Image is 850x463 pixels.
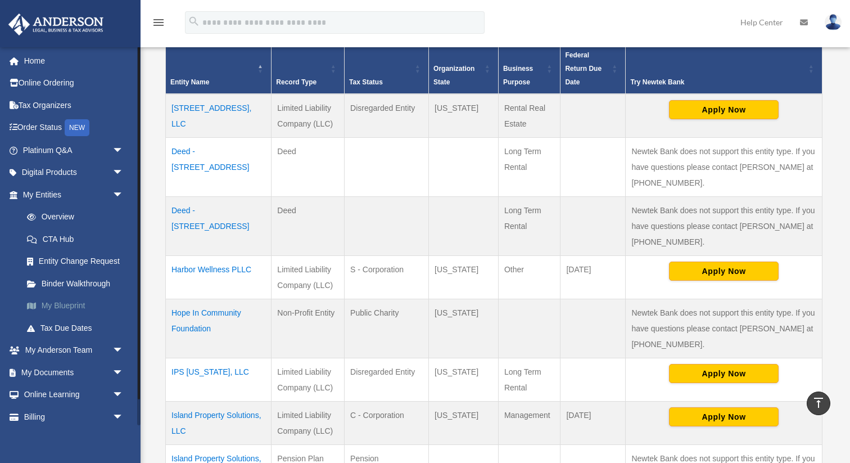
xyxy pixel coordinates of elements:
th: Business Purpose: Activate to sort [498,44,560,95]
span: Organization State [433,65,474,86]
button: Apply Now [669,262,779,281]
i: search [188,15,200,28]
button: Apply Now [669,364,779,383]
a: Online Ordering [8,72,141,95]
td: S - Corporation [345,256,429,299]
td: IPS [US_STATE], LLC [166,358,272,402]
td: Newtek Bank does not support this entity type. If you have questions please contact [PERSON_NAME]... [626,299,822,358]
td: [US_STATE] [429,94,499,138]
td: Public Charity [345,299,429,358]
td: Deed - [STREET_ADDRESS] [166,197,272,256]
td: Hope In Community Foundation [166,299,272,358]
a: Order StatusNEW [8,116,141,140]
td: Harbor Wellness PLLC [166,256,272,299]
td: Disregarded Entity [345,94,429,138]
td: Newtek Bank does not support this entity type. If you have questions please contact [PERSON_NAME]... [626,138,822,197]
span: arrow_drop_down [112,139,135,162]
img: Anderson Advisors Platinum Portal [5,14,107,35]
th: Record Type: Activate to sort [272,44,345,95]
td: [DATE] [560,256,626,299]
i: vertical_align_top [812,396,825,410]
td: [US_STATE] [429,299,499,358]
a: Tax Organizers [8,94,141,116]
td: Long Term Rental [498,358,560,402]
td: [DATE] [560,402,626,445]
a: menu [152,20,165,29]
span: arrow_drop_down [112,384,135,407]
a: Digital Productsarrow_drop_down [8,161,141,184]
td: Deed [272,197,345,256]
span: Tax Status [349,78,383,86]
td: Deed - [STREET_ADDRESS] [166,138,272,197]
td: Long Term Rental [498,138,560,197]
td: Long Term Rental [498,197,560,256]
td: C - Corporation [345,402,429,445]
span: arrow_drop_down [112,406,135,429]
div: Try Newtek Bank [630,75,805,89]
span: arrow_drop_down [112,361,135,384]
td: Limited Liability Company (LLC) [272,358,345,402]
span: Federal Return Due Date [565,51,602,86]
a: CTA Hub [16,228,141,250]
a: Overview [16,206,135,228]
a: My Blueprint [16,295,141,317]
span: arrow_drop_down [112,161,135,185]
span: Entity Name [170,78,209,86]
th: Entity Name: Activate to invert sorting [166,44,272,95]
td: Deed [272,138,345,197]
a: Platinum Q&Aarrow_drop_down [8,139,141,161]
td: Island Property Solutions, LLC [166,402,272,445]
th: Tax Status: Activate to sort [345,44,429,95]
div: NEW [65,119,89,136]
td: [US_STATE] [429,256,499,299]
td: Other [498,256,560,299]
a: vertical_align_top [807,392,830,415]
span: Business Purpose [503,65,533,86]
td: Management [498,402,560,445]
td: Non-Profit Entity [272,299,345,358]
a: Online Learningarrow_drop_down [8,384,141,406]
td: Limited Liability Company (LLC) [272,402,345,445]
td: Newtek Bank does not support this entity type. If you have questions please contact [PERSON_NAME]... [626,197,822,256]
a: My Anderson Teamarrow_drop_down [8,339,141,362]
td: Disregarded Entity [345,358,429,402]
span: arrow_drop_down [112,339,135,362]
a: Home [8,50,141,72]
a: My Entitiesarrow_drop_down [8,183,141,206]
td: [US_STATE] [429,402,499,445]
th: Try Newtek Bank : Activate to sort [626,44,822,95]
i: menu [152,16,165,29]
a: Tax Due Dates [16,317,141,339]
td: Limited Liability Company (LLC) [272,94,345,138]
td: [STREET_ADDRESS], LLC [166,94,272,138]
td: [US_STATE] [429,358,499,402]
img: User Pic [825,14,842,30]
a: Binder Walkthrough [16,272,141,295]
th: Organization State: Activate to sort [429,44,499,95]
a: Entity Change Request [16,250,141,273]
button: Apply Now [669,100,779,119]
td: Limited Liability Company (LLC) [272,256,345,299]
td: Rental Real Estate [498,94,560,138]
th: Federal Return Due Date: Activate to sort [560,44,626,95]
span: arrow_drop_down [112,183,135,206]
button: Apply Now [669,407,779,426]
a: My Documentsarrow_drop_down [8,361,141,384]
span: Record Type [276,78,317,86]
a: Billingarrow_drop_down [8,406,141,428]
